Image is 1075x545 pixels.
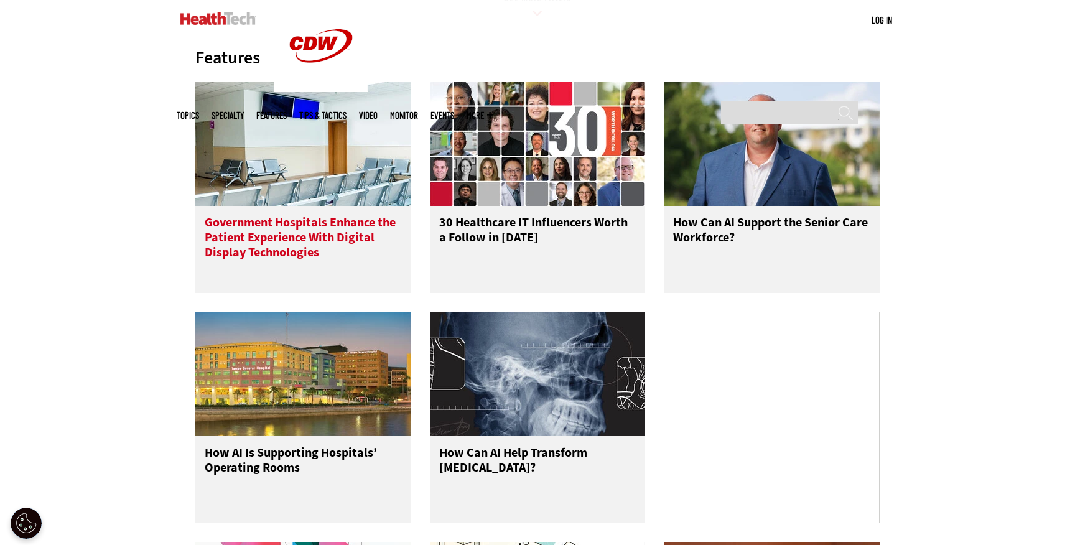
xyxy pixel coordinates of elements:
a: Empty seats in hospital waiting room with a television monitor. Government Hospitals Enhance the ... [195,82,411,293]
img: Tampa General Hospital [195,312,411,436]
h3: How AI Is Supporting Hospitals’ Operating Rooms [205,445,402,495]
a: x ray of a skull How Can AI Help Transform [MEDICAL_DATA]? [430,312,646,523]
a: Events [430,111,454,120]
a: Features [256,111,287,120]
img: collage of influencers [430,82,646,206]
button: Open Preferences [11,508,42,539]
a: collage of influencers 30 Healthcare IT Influencers Worth a Follow in [DATE] [430,82,646,293]
iframe: advertisement [679,338,865,494]
h3: How Can AI Help Transform [MEDICAL_DATA]? [439,445,636,495]
a: Video [359,111,378,120]
a: MonITor [390,111,418,120]
a: Tips & Tactics [299,111,347,120]
img: Empty seats in hospital waiting room with a television monitor. [195,82,411,206]
div: User menu [872,14,892,27]
h3: 30 Healthcare IT Influencers Worth a Follow in [DATE] [439,215,636,265]
h3: How Can AI Support the Senior Care Workforce? [673,215,870,265]
span: Specialty [212,111,244,120]
span: More [467,111,493,120]
span: Topics [177,111,199,120]
a: CDW [274,82,368,95]
div: Cookie Settings [11,508,42,539]
img: x ray of a skull [430,312,646,436]
a: Joe Velderman How Can AI Support the Senior Care Workforce? [664,82,880,293]
img: Home [180,12,256,25]
h3: Government Hospitals Enhance the Patient Experience With Digital Display Technologies [205,215,402,265]
a: Tampa General Hospital How AI Is Supporting Hospitals’ Operating Rooms [195,312,411,523]
img: Joe Velderman [664,82,880,206]
a: Log in [872,14,892,26]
